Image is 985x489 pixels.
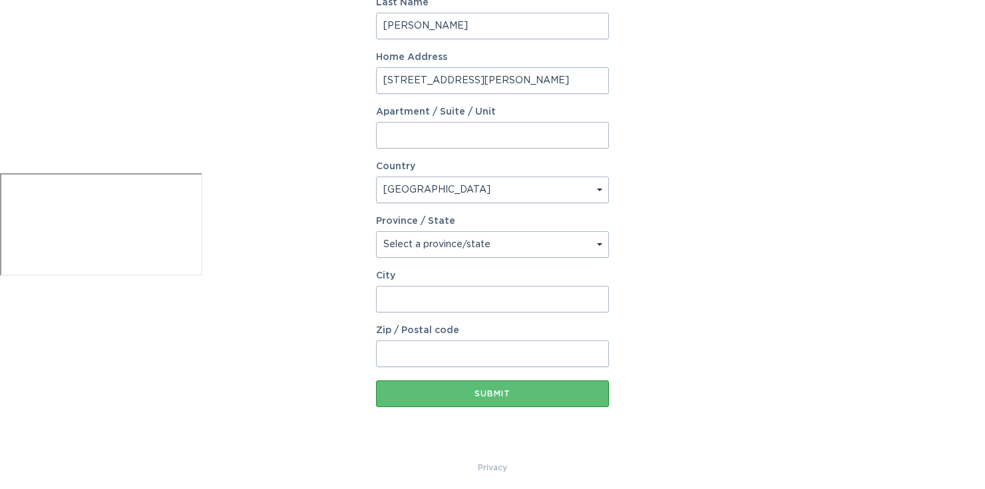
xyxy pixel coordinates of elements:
[376,380,609,407] button: Submit
[376,326,609,335] label: Zip / Postal code
[376,217,455,226] label: Province / State
[478,460,507,475] a: Privacy Policy & Terms of Use
[383,390,602,398] div: Submit
[376,53,609,62] label: Home Address
[376,162,415,171] label: Country
[376,271,609,280] label: City
[376,107,609,117] label: Apartment / Suite / Unit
